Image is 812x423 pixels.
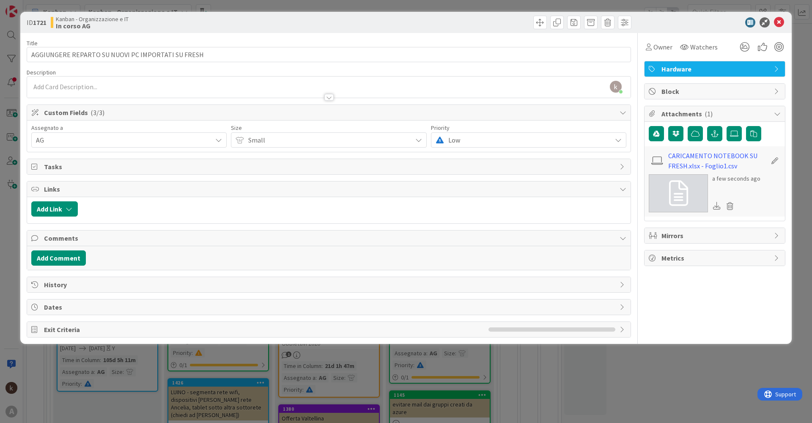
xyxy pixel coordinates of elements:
a: CARICAMENTO NOTEBOOK SU FRESH.xlsx - Foglio1.csv [668,151,766,171]
span: ( 3/3 ) [91,108,104,117]
div: Priority [431,125,626,131]
span: AG [36,135,212,145]
span: Watchers [690,42,718,52]
span: Small [248,134,407,146]
span: ( 1 ) [705,110,713,118]
span: Links [44,184,615,194]
button: Add Link [31,201,78,217]
span: ID [27,17,47,27]
b: 1721 [33,18,47,27]
div: Download [712,201,721,211]
span: Comments [44,233,615,243]
span: Low [448,134,607,146]
span: Attachments [661,109,770,119]
span: Owner [653,42,672,52]
span: Support [18,1,38,11]
span: Kanban - Organizzazione e IT [56,16,129,22]
span: Tasks [44,162,615,172]
span: Custom Fields [44,107,615,118]
span: Exit Criteria [44,324,484,335]
img: AAcHTtd5rm-Hw59dezQYKVkaI0MZoYjvbSZnFopdN0t8vu62=s96-c [610,81,622,93]
div: Size [231,125,426,131]
div: Assegnato a [31,125,227,131]
label: Title [27,39,38,47]
span: History [44,280,615,290]
span: Description [27,69,56,76]
input: type card name here... [27,47,631,62]
span: Hardware [661,64,770,74]
button: Add Comment [31,250,86,266]
b: In corso AG [56,22,129,29]
span: Block [661,86,770,96]
span: Metrics [661,253,770,263]
span: Mirrors [661,231,770,241]
div: a few seconds ago [712,174,760,183]
span: Dates [44,302,615,312]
